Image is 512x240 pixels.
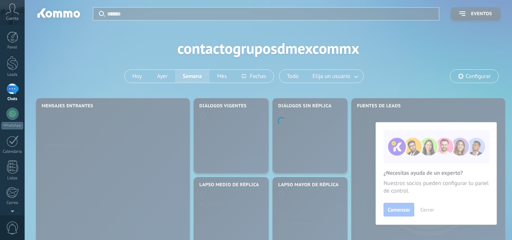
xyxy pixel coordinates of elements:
[2,201,23,205] div: Correo
[2,97,23,102] div: Chats
[2,45,23,50] div: Panel
[2,122,23,129] div: WhatsApp
[2,149,23,154] div: Calendario
[2,176,23,181] div: Listas
[2,72,23,77] div: Leads
[6,16,19,21] span: Cuenta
